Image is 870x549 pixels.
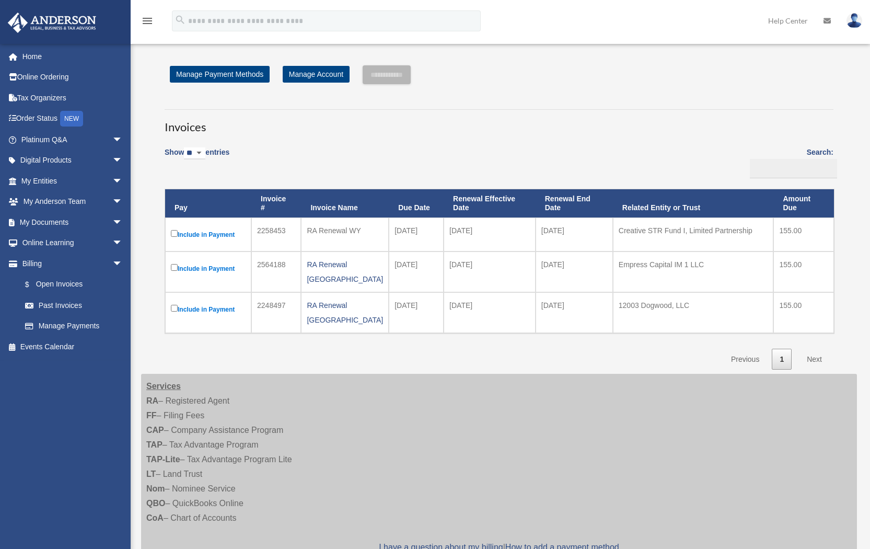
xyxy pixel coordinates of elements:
strong: Nom [146,484,165,493]
img: User Pic [846,13,862,28]
a: $Open Invoices [15,274,128,295]
select: Showentries [184,147,205,159]
label: Search: [746,146,833,178]
th: Invoice Name: activate to sort column ascending [301,189,389,218]
a: Tax Organizers [7,87,138,108]
a: Billingarrow_drop_down [7,253,133,274]
th: Renewal End Date: activate to sort column ascending [536,189,613,218]
input: Include in Payment [171,305,178,312]
span: arrow_drop_down [112,212,133,233]
a: Home [7,46,138,67]
a: Manage Payment Methods [170,66,270,83]
td: 12003 Dogwood, LLC [613,292,774,333]
td: 155.00 [773,292,834,333]
span: arrow_drop_down [112,150,133,171]
td: 155.00 [773,218,834,251]
strong: LT [146,470,156,478]
td: [DATE] [536,292,613,333]
td: Empress Capital IM 1 LLC [613,251,774,292]
a: My Anderson Teamarrow_drop_down [7,191,138,212]
span: arrow_drop_down [112,170,133,192]
a: My Documentsarrow_drop_down [7,212,138,233]
td: [DATE] [444,292,536,333]
td: [DATE] [444,251,536,292]
div: RA Renewal [GEOGRAPHIC_DATA] [307,257,383,287]
div: NEW [60,111,83,127]
a: Order StatusNEW [7,108,138,130]
td: 2258453 [251,218,301,251]
span: arrow_drop_down [112,253,133,274]
div: RA Renewal [GEOGRAPHIC_DATA] [307,298,383,327]
td: Creative STR Fund I, Limited Partnership [613,218,774,251]
a: Manage Payments [15,316,133,337]
a: Previous [723,349,767,370]
a: menu [141,18,154,27]
a: Past Invoices [15,295,133,316]
label: Include in Payment [171,228,246,241]
strong: TAP-Lite [146,455,180,464]
div: RA Renewal WY [307,223,383,238]
th: Due Date: activate to sort column ascending [389,189,444,218]
label: Include in Payment [171,262,246,275]
a: Online Learningarrow_drop_down [7,233,138,254]
td: [DATE] [389,218,444,251]
span: arrow_drop_down [112,129,133,151]
td: [DATE] [444,218,536,251]
span: $ [31,278,36,291]
strong: TAP [146,440,163,449]
label: Include in Payment [171,303,246,316]
th: Invoice #: activate to sort column ascending [251,189,301,218]
td: [DATE] [389,292,444,333]
td: 155.00 [773,251,834,292]
strong: CoA [146,513,164,522]
a: Digital Productsarrow_drop_down [7,150,138,171]
a: My Entitiesarrow_drop_down [7,170,138,191]
a: Online Ordering [7,67,138,88]
strong: FF [146,411,157,420]
td: 2564188 [251,251,301,292]
th: Related Entity or Trust: activate to sort column ascending [613,189,774,218]
span: arrow_drop_down [112,191,133,213]
strong: RA [146,396,158,405]
i: search [175,14,186,26]
strong: Services [146,382,181,391]
th: Amount Due: activate to sort column ascending [773,189,834,218]
a: Manage Account [283,66,350,83]
a: Events Calendar [7,336,138,357]
td: [DATE] [536,218,613,251]
strong: CAP [146,426,164,434]
input: Include in Payment [171,230,178,237]
th: Pay: activate to sort column descending [165,189,251,218]
td: [DATE] [536,251,613,292]
td: 2248497 [251,292,301,333]
input: Search: [750,159,837,179]
th: Renewal Effective Date: activate to sort column ascending [444,189,536,218]
i: menu [141,15,154,27]
input: Include in Payment [171,264,178,271]
a: 1 [772,349,792,370]
a: Platinum Q&Aarrow_drop_down [7,129,138,150]
h3: Invoices [165,109,833,135]
img: Anderson Advisors Platinum Portal [5,13,99,33]
td: [DATE] [389,251,444,292]
a: Next [799,349,830,370]
span: arrow_drop_down [112,233,133,254]
label: Show entries [165,146,229,170]
strong: QBO [146,499,165,508]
